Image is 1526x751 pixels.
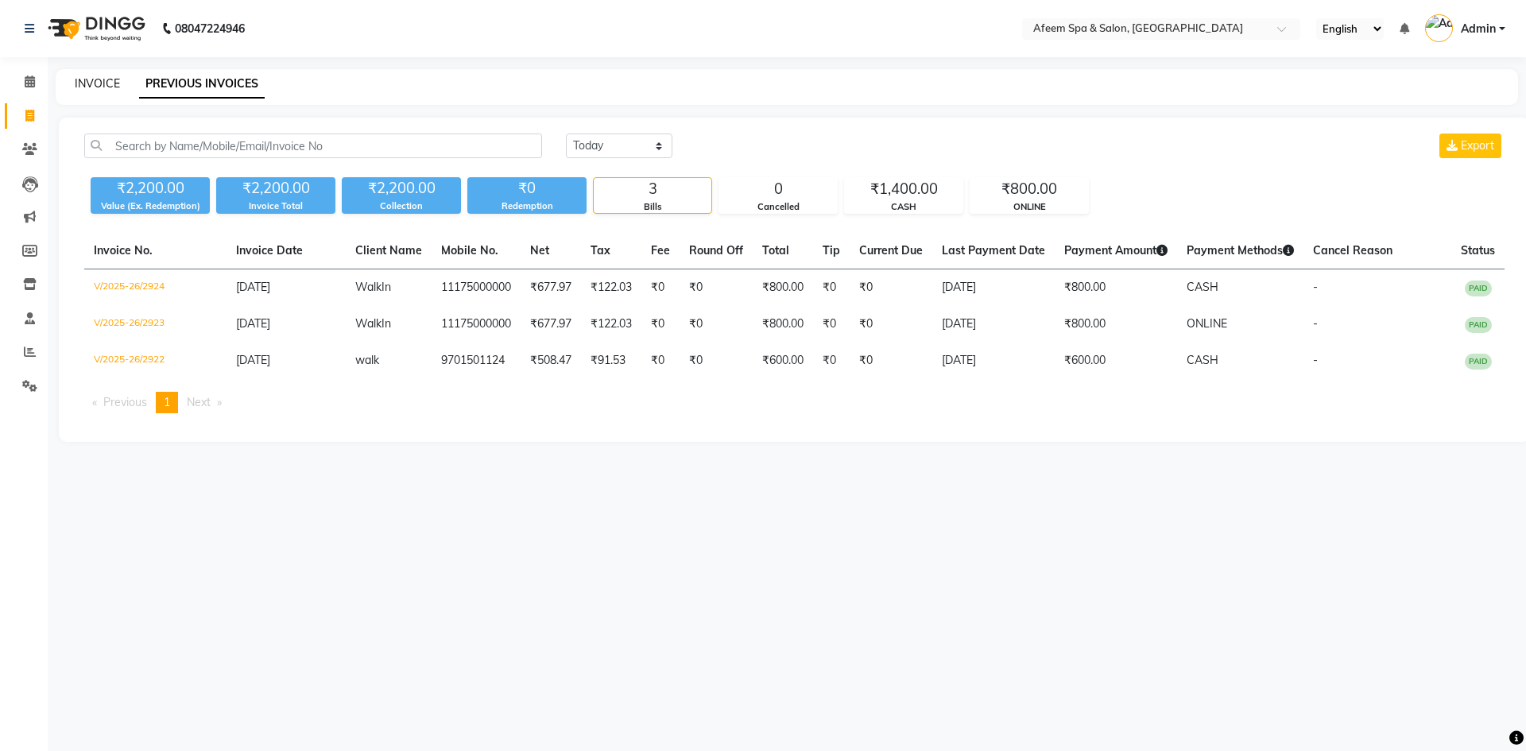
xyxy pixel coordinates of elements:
span: CASH [1187,280,1218,294]
span: Invoice Date [236,243,303,257]
td: ₹0 [680,343,753,379]
div: ₹0 [467,177,587,199]
td: 11175000000 [432,269,521,307]
img: logo [41,6,149,51]
b: 08047224946 [175,6,245,51]
td: ₹122.03 [581,306,641,343]
span: [DATE] [236,280,270,294]
input: Search by Name/Mobile/Email/Invoice No [84,134,542,158]
td: ₹0 [813,306,850,343]
td: ₹0 [680,269,753,307]
div: ₹2,200.00 [91,177,210,199]
div: Cancelled [719,200,837,214]
span: Tax [591,243,610,257]
td: V/2025-26/2923 [84,306,227,343]
td: ₹122.03 [581,269,641,307]
div: ONLINE [970,200,1088,214]
span: - [1313,353,1318,367]
span: Walk [355,316,381,331]
td: V/2025-26/2924 [84,269,227,307]
span: Mobile No. [441,243,498,257]
span: Fee [651,243,670,257]
td: 11175000000 [432,306,521,343]
td: ₹677.97 [521,306,581,343]
span: Total [762,243,789,257]
div: ₹2,200.00 [216,177,335,199]
span: Client Name [355,243,422,257]
div: ₹1,400.00 [845,178,962,200]
span: Walk [355,280,381,294]
span: CASH [1187,353,1218,367]
td: ₹600.00 [753,343,813,379]
div: 3 [594,178,711,200]
td: ₹91.53 [581,343,641,379]
span: [DATE] [236,316,270,331]
td: ₹508.47 [521,343,581,379]
span: Current Due [859,243,923,257]
div: CASH [845,200,962,214]
span: Tip [823,243,840,257]
span: Export [1461,138,1494,153]
span: Round Off [689,243,743,257]
td: ₹800.00 [1055,306,1177,343]
td: [DATE] [932,269,1055,307]
td: ₹0 [680,306,753,343]
div: Redemption [467,199,587,213]
div: Bills [594,200,711,214]
div: ₹2,200.00 [342,177,461,199]
div: Invoice Total [216,199,335,213]
td: ₹800.00 [1055,269,1177,307]
span: In [381,316,391,331]
span: Net [530,243,549,257]
td: ₹0 [850,269,932,307]
span: PAID [1465,317,1492,333]
span: 1 [164,395,170,409]
span: - [1313,316,1318,331]
span: [DATE] [236,353,270,367]
span: Admin [1461,21,1496,37]
div: Value (Ex. Redemption) [91,199,210,213]
td: V/2025-26/2922 [84,343,227,379]
td: ₹600.00 [1055,343,1177,379]
td: ₹0 [641,269,680,307]
button: Export [1439,134,1501,158]
td: 9701501124 [432,343,521,379]
span: PAID [1465,354,1492,370]
td: ₹0 [641,343,680,379]
span: Payment Amount [1064,243,1168,257]
span: Previous [103,395,147,409]
td: ₹0 [850,306,932,343]
td: ₹800.00 [753,269,813,307]
span: Next [187,395,211,409]
span: - [1313,280,1318,294]
td: ₹0 [813,343,850,379]
td: [DATE] [932,306,1055,343]
div: 0 [719,178,837,200]
span: Status [1461,243,1495,257]
td: ₹800.00 [753,306,813,343]
a: INVOICE [75,76,120,91]
span: In [381,280,391,294]
td: ₹0 [641,306,680,343]
span: ONLINE [1187,316,1227,331]
span: Last Payment Date [942,243,1045,257]
td: [DATE] [932,343,1055,379]
span: walk [355,353,379,367]
span: PAID [1465,281,1492,296]
div: ₹800.00 [970,178,1088,200]
span: Payment Methods [1187,243,1294,257]
span: Cancel Reason [1313,243,1392,257]
a: PREVIOUS INVOICES [139,70,265,99]
td: ₹0 [813,269,850,307]
span: Invoice No. [94,243,153,257]
td: ₹677.97 [521,269,581,307]
div: Collection [342,199,461,213]
nav: Pagination [84,392,1505,413]
img: Admin [1425,14,1453,42]
td: ₹0 [850,343,932,379]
